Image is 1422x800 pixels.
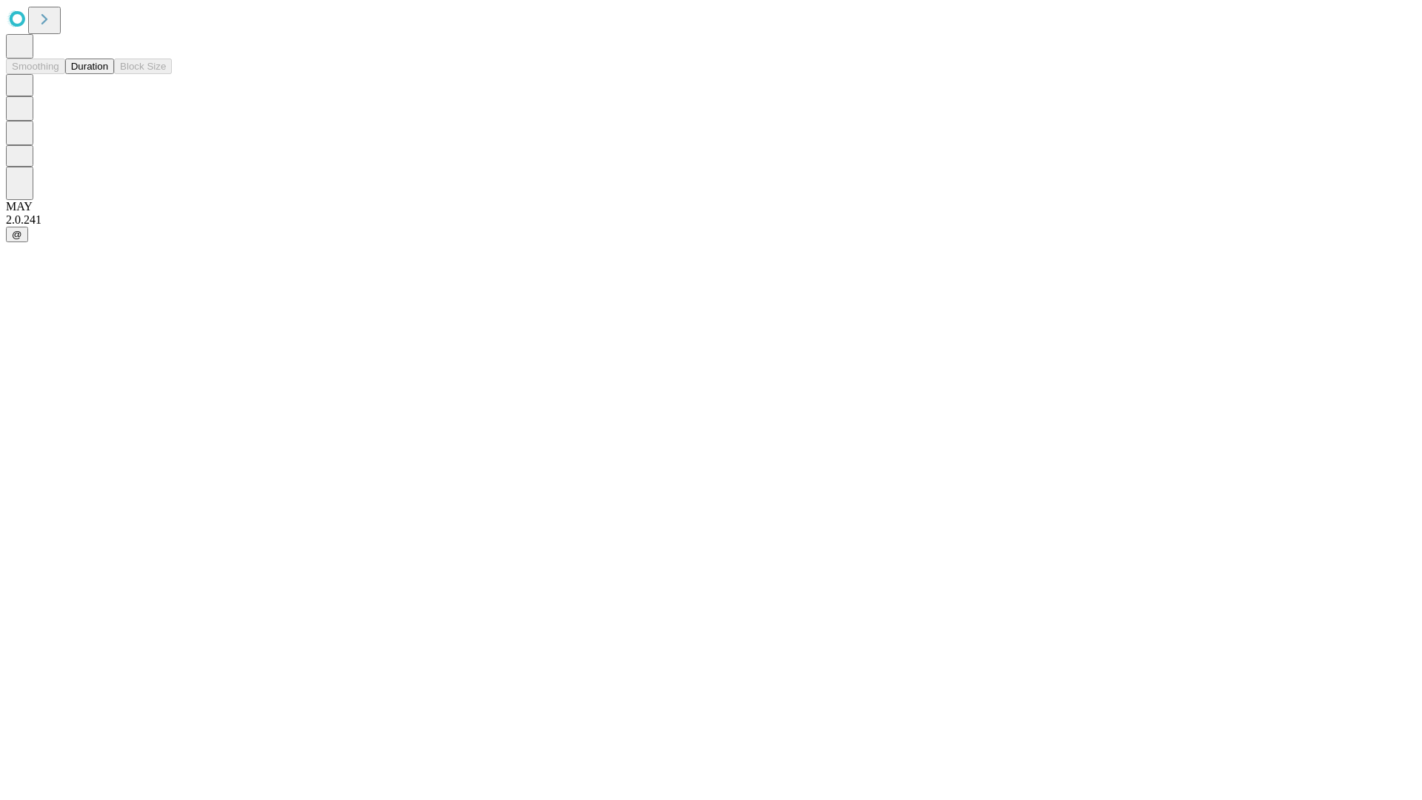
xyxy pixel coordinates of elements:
button: Block Size [114,59,172,74]
button: Smoothing [6,59,65,74]
button: Duration [65,59,114,74]
div: 2.0.241 [6,213,1416,227]
div: MAY [6,200,1416,213]
button: @ [6,227,28,242]
span: @ [12,229,22,240]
